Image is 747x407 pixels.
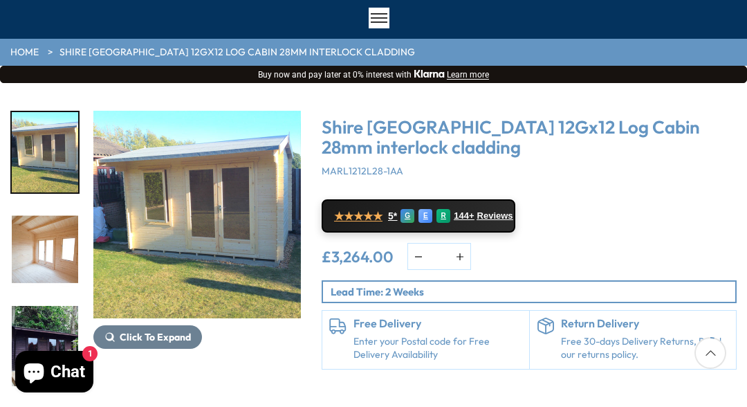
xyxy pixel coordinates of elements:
inbox-online-store-chat: Shopify online store chat [11,351,98,396]
div: 15 / 18 [10,208,80,291]
img: Shire Marlborough 12Gx12 Log Cabin 28mm interlock cladding - Best Shed [93,111,301,318]
h6: Free Delivery [353,318,522,330]
h6: Return Delivery [561,318,730,330]
p: Lead Time: 2 Weeks [331,284,735,299]
div: 14 / 18 [10,111,80,194]
img: Marlborough_5_2e47c216-2484-4b3c-8acf-810f5473f43b_200x200.jpg [12,306,78,386]
span: MARL1212L28-1AA [322,165,403,177]
img: Marlborough_3_09a0fd92-da4d-44d2-8d38-bea6ed92b576_200x200.jpg [12,209,78,289]
a: ★★★★★ 5* G E R 144+ Reviews [322,199,515,233]
a: Enter your Postal code for Free Delivery Availability [353,335,522,362]
h3: Shire [GEOGRAPHIC_DATA] 12Gx12 Log Cabin 28mm interlock cladding [322,118,737,157]
div: 14 / 18 [93,111,301,388]
span: 144+ [454,210,474,221]
div: R [436,209,450,223]
ins: £3,264.00 [322,249,394,264]
div: G [400,209,414,223]
span: ★★★★★ [334,210,382,223]
span: Reviews [477,210,513,221]
span: Click To Expand [120,331,191,343]
a: HOME [10,46,39,60]
a: Shire [GEOGRAPHIC_DATA] 12Gx12 Log Cabin 28mm interlock cladding [59,46,415,60]
img: Marlborough_2_dfdfabc2-5436-4583-991a-6a68185157c8_200x200.jpg [12,112,78,192]
div: 16 / 18 [10,305,80,388]
div: E [418,209,432,223]
button: Click To Expand [93,325,202,349]
p: Free 30-days Delivery Returns, Read our returns policy. [561,335,730,362]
